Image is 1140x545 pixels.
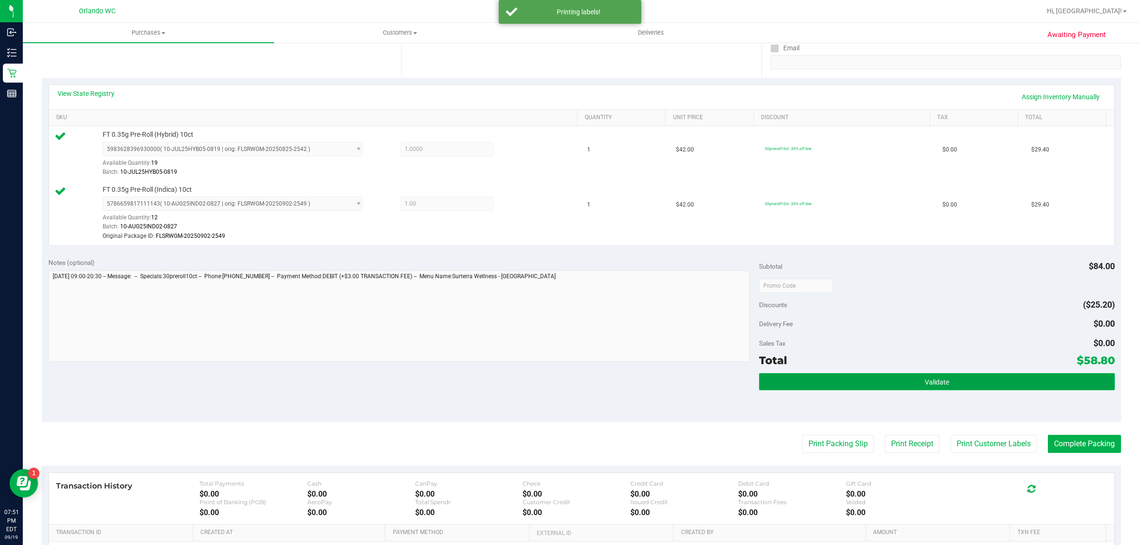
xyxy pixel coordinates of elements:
div: Cash [307,480,415,487]
span: $29.40 [1031,200,1049,209]
div: Check [522,480,630,487]
div: $0.00 [738,489,846,498]
inline-svg: Reports [7,89,17,98]
span: Notes (optional) [48,259,95,266]
div: $0.00 [199,508,307,517]
p: 07:51 PM EDT [4,508,19,534]
div: CanPay [415,480,523,487]
span: 1 [587,200,590,209]
label: Email [770,41,799,55]
span: Subtotal [759,263,782,270]
span: Customers [275,28,525,37]
div: Issued Credit [630,498,738,506]
div: Credit Card [630,480,738,487]
span: 12 [151,214,158,221]
div: $0.00 [630,489,738,498]
span: $0.00 [942,145,957,154]
a: Total [1025,114,1102,122]
span: FT 0.35g Pre-Roll (Indica) 10ct [103,185,192,194]
span: Delivery Fee [759,320,793,328]
div: $0.00 [846,489,954,498]
button: Complete Packing [1048,435,1121,453]
a: Deliveries [525,23,777,43]
span: $0.00 [942,200,957,209]
a: Customers [274,23,525,43]
th: External ID [529,525,673,542]
span: FT 0.35g Pre-Roll (Hybrid) 10ct [103,130,193,139]
a: Created At [200,529,381,536]
a: Discount [761,114,926,122]
a: Payment Method [393,529,526,536]
div: Available Quantity: [103,156,376,175]
p: 09/19 [4,534,19,541]
div: Gift Card [846,480,954,487]
span: $84.00 [1089,261,1115,271]
div: $0.00 [738,508,846,517]
button: Print Customer Labels [950,435,1037,453]
span: Hi, [GEOGRAPHIC_DATA]! [1047,7,1122,15]
span: 10-JUL25HYB05-0819 [120,169,177,175]
a: Unit Price [673,114,750,122]
inline-svg: Inbound [7,28,17,37]
div: Debit Card [738,480,846,487]
span: Orlando WC [79,7,115,15]
button: Validate [759,373,1114,390]
div: $0.00 [846,508,954,517]
span: Sales Tax [759,339,786,347]
div: Transaction Fees [738,498,846,506]
span: 10-AUG25IND02-0827 [120,223,177,230]
span: Discounts [759,296,787,313]
a: Txn Fee [1017,529,1102,536]
span: Total [759,354,787,367]
div: Point of Banking (POB) [199,498,307,506]
div: Total Payments [199,480,307,487]
button: Print Receipt [885,435,940,453]
input: Promo Code [759,279,833,293]
div: $0.00 [522,508,630,517]
a: Assign Inventory Manually [1016,89,1106,105]
span: 19 [151,160,158,166]
div: AeroPay [307,498,415,506]
span: 30preroll10ct: 30% off line [765,201,811,206]
span: Validate [925,378,949,386]
span: $29.40 [1031,145,1049,154]
a: Tax [937,114,1014,122]
iframe: Resource center [9,469,38,498]
span: $58.80 [1077,354,1115,367]
div: $0.00 [630,508,738,517]
inline-svg: Inventory [7,48,17,57]
iframe: Resource center unread badge [28,468,39,479]
a: Amount [873,529,1006,536]
button: Print Packing Slip [802,435,874,453]
span: Awaiting Payment [1047,29,1106,40]
div: $0.00 [307,508,415,517]
span: FLSRWGM-20250902-2549 [156,233,225,239]
a: Transaction ID [56,529,190,536]
span: 30preroll10ct: 30% off line [765,146,811,151]
span: $42.00 [676,200,694,209]
span: $0.00 [1093,319,1115,329]
span: Deliveries [625,28,677,37]
span: Batch: [103,169,119,175]
a: View State Registry [57,89,114,98]
a: Purchases [23,23,274,43]
span: ($25.20) [1083,300,1115,310]
span: $0.00 [1093,338,1115,348]
span: $42.00 [676,145,694,154]
a: Created By [681,529,862,536]
div: Voided [846,498,954,506]
a: SKU [56,114,574,122]
div: Printing labels! [522,7,634,17]
div: $0.00 [415,508,523,517]
inline-svg: Retail [7,68,17,78]
div: $0.00 [415,489,523,498]
div: Customer Credit [522,498,630,506]
a: Quantity [585,114,662,122]
div: $0.00 [522,489,630,498]
div: Available Quantity: [103,211,376,229]
span: Purchases [23,28,274,37]
span: Original Package ID: [103,233,154,239]
div: $0.00 [307,489,415,498]
span: 1 [587,145,590,154]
